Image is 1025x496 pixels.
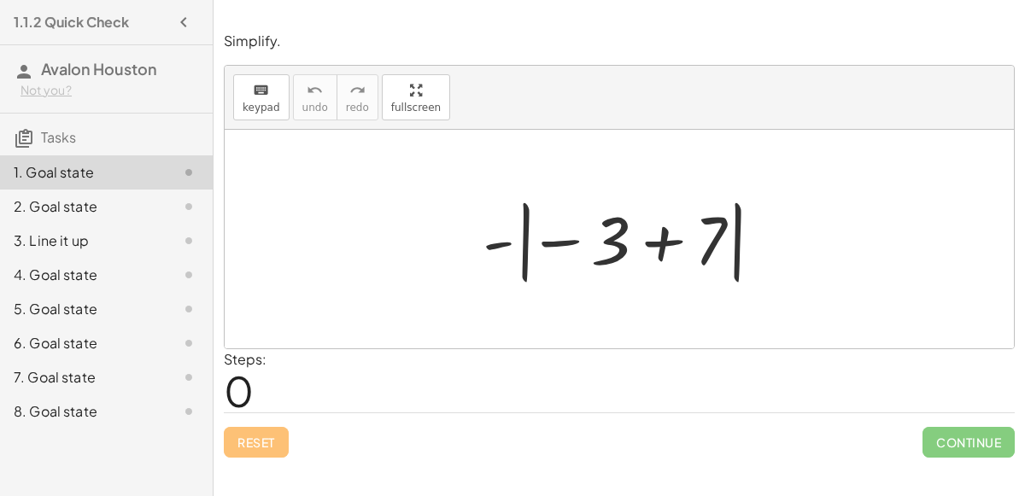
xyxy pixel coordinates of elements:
[179,162,199,183] i: Task not started.
[14,333,151,353] div: 6. Goal state
[382,74,450,120] button: fullscreen
[224,365,254,417] span: 0
[179,333,199,353] i: Task not started.
[233,74,290,120] button: keyboardkeypad
[179,367,199,388] i: Task not started.
[14,367,151,388] div: 7. Goal state
[224,350,266,368] label: Steps:
[346,102,369,114] span: redo
[224,32,1015,51] p: Simplify.
[14,12,129,32] h4: 1.1.2 Quick Check
[179,401,199,422] i: Task not started.
[14,299,151,319] div: 5. Goal state
[179,299,199,319] i: Task not started.
[293,74,337,120] button: undoundo
[14,162,151,183] div: 1. Goal state
[349,80,366,101] i: redo
[391,102,441,114] span: fullscreen
[243,102,280,114] span: keypad
[20,82,199,99] div: Not you?
[14,265,151,285] div: 4. Goal state
[14,401,151,422] div: 8. Goal state
[302,102,328,114] span: undo
[253,80,269,101] i: keyboard
[179,196,199,217] i: Task not started.
[41,59,157,79] span: Avalon Houston
[179,230,199,251] i: Task not started.
[179,265,199,285] i: Task not started.
[307,80,323,101] i: undo
[41,128,76,146] span: Tasks
[14,196,151,217] div: 2. Goal state
[14,230,151,251] div: 3. Line it up
[337,74,378,120] button: redoredo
